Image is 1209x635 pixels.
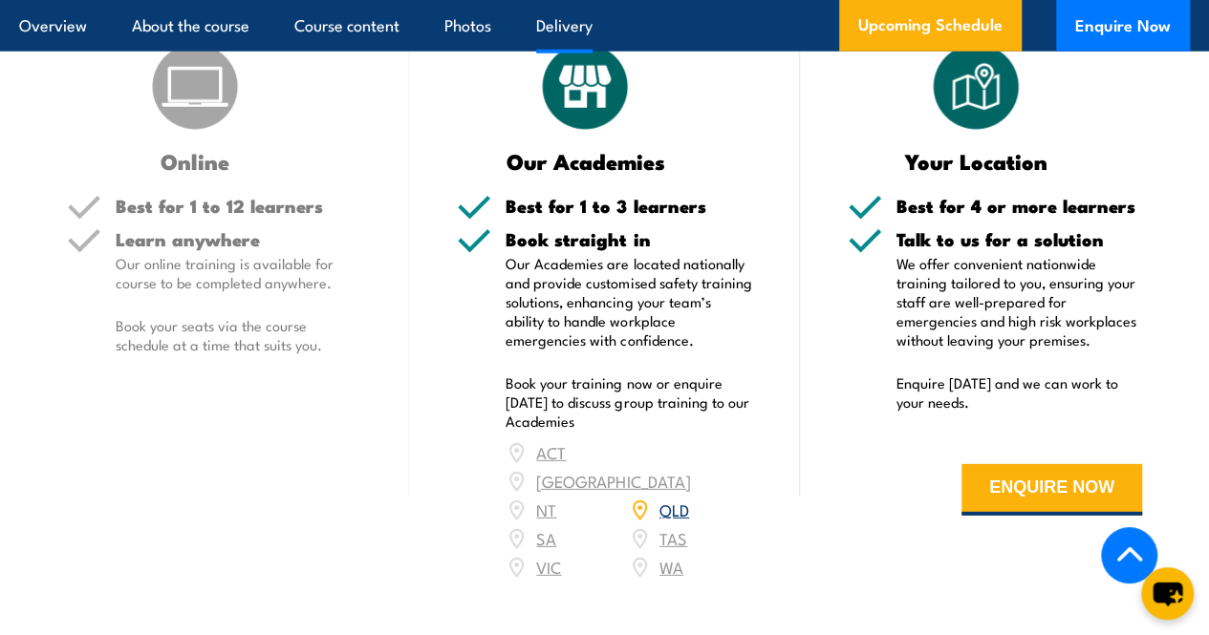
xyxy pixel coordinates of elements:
[896,197,1142,215] h5: Best for 4 or more learners
[116,316,361,354] p: Book your seats via the course schedule at a time that suits you.
[67,150,323,172] h3: Online
[506,373,751,431] p: Book your training now or enquire [DATE] to discuss group training to our Academies
[506,230,751,248] h5: Book straight in
[116,254,361,292] p: Our online training is available for course to be completed anywhere.
[506,197,751,215] h5: Best for 1 to 3 learners
[896,254,1142,349] p: We offer convenient nationwide training tailored to you, ensuring your staff are well-prepared fo...
[848,150,1104,172] h3: Your Location
[116,230,361,248] h5: Learn anywhere
[116,197,361,215] h5: Best for 1 to 12 learners
[896,230,1142,248] h5: Talk to us for a solution
[457,150,713,172] h3: Our Academies
[961,464,1142,516] button: ENQUIRE NOW
[659,497,689,520] a: QLD
[506,254,751,349] p: Our Academies are located nationally and provide customised safety training solutions, enhancing ...
[896,373,1142,412] p: Enquire [DATE] and we can work to your needs.
[1141,567,1194,620] button: chat-button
